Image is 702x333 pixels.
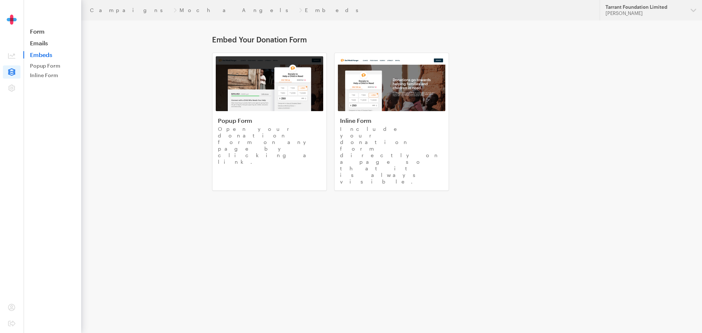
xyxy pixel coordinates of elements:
h1: Embed Your Donation Form [212,35,571,44]
a: Inline Form Include your donation form directly on a page so that it is always visible. [334,53,449,191]
a: Form [23,28,81,35]
div: [PERSON_NAME] [605,10,685,16]
h4: Popup Form [218,117,321,124]
p: Open your donation form on any page by clicking a link. [218,126,321,165]
a: Mocha Angels [180,7,296,13]
a: Campaigns [90,7,171,13]
a: Popup Form [27,61,78,70]
h4: Inline Form [340,117,443,124]
div: Tarrant Foundation Limited [605,4,685,10]
span: Embeds [23,51,81,58]
img: inline-form-71fcfff58df17d31bfcfba5f3ad4030f01664eead505184072cc27d148d156ed.png [338,56,445,111]
a: Popup Form Open your donation form on any page by clicking a link. [212,53,327,191]
a: Inline Form [27,71,78,80]
p: Include your donation form directly on a page so that it is always visible. [340,126,443,185]
a: Emails [23,39,81,47]
img: popup-form-5b4acd790b338fb362b038d5767f041f74c8b6526b41900b6d4ddf6372801506.png [216,56,323,111]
